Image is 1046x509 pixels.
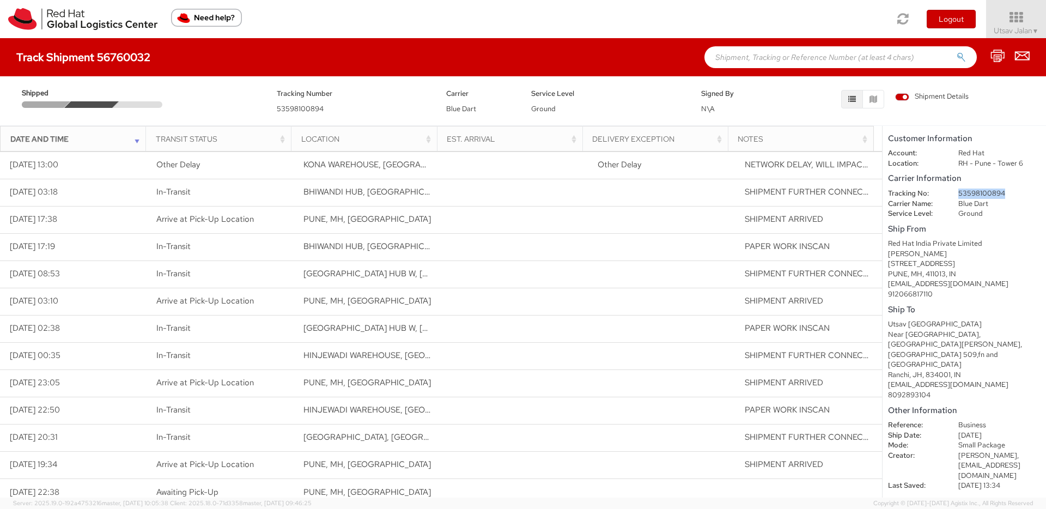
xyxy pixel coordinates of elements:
[738,134,870,144] div: Notes
[303,323,591,334] span: VADGAON GROUND HUB W, KONDHWA, MAHARASHTRA
[446,90,515,98] h5: Carrier
[277,90,430,98] h5: Tracking Number
[888,380,1041,390] div: [EMAIL_ADDRESS][DOMAIN_NAME]
[303,459,431,470] span: PUNE, MH, IN
[303,377,431,388] span: PUNE, MH, IN
[958,451,1019,460] span: [PERSON_NAME],
[156,241,191,252] span: In-Transit
[156,487,218,498] span: Awaiting Pick-Up
[701,90,770,98] h5: Signed By
[745,350,879,361] span: SHIPMENT FURTHER CONNECTED
[303,268,591,279] span: VADGAON GROUND HUB W, KONDHWA, MAHARASHTRA
[745,377,823,388] span: SHIPMENT ARRIVED
[888,305,1041,314] h5: Ship To
[704,46,977,68] input: Shipment, Tracking or Reference Number (at least 4 chars)
[531,90,685,98] h5: Service Level
[888,370,1041,380] div: Ranchi, JH, 834001, IN
[156,186,191,197] span: In-Transit
[888,239,1041,259] div: Red Hat India Private Limited [PERSON_NAME]
[531,104,556,113] span: Ground
[303,241,538,252] span: BHIWANDI HUB, BHIWANDI, MAHARASHTRA
[888,134,1041,143] h5: Customer Information
[171,9,242,27] button: Need help?
[170,499,312,507] span: Client: 2025.18.0-71d3358
[156,268,191,279] span: In-Transit
[447,134,579,144] div: Est. Arrival
[303,432,562,443] span: MAGARPATTA CITY PUD, PUNE, MAHARASHTRA
[873,499,1033,508] span: Copyright © [DATE]-[DATE] Agistix Inc., All Rights Reserved
[243,499,312,507] span: master, [DATE] 09:46:25
[701,104,715,113] span: N\A
[303,487,431,498] span: PUNE, MH, IN
[880,481,950,491] dt: Last Saved:
[745,214,823,225] span: SHIPMENT ARRIVED
[277,104,324,113] span: 53598100894
[598,159,641,170] span: Other Delay
[888,225,1041,234] h5: Ship From
[1032,27,1039,35] span: ▼
[156,404,191,415] span: In-Transit
[895,92,969,102] span: Shipment Details
[156,432,191,443] span: In-Transit
[13,499,168,507] span: Server: 2025.19.0-192a4753216
[156,377,254,388] span: Arrive at Pick-Up Location
[303,350,576,361] span: HINJEWADI WAREHOUSE, KONDHWA, MAHARASHTRA
[303,186,538,197] span: BHIWANDI HUB, BHIWANDI, MAHARASHTRA
[303,159,554,170] span: KONA WAREHOUSE, BISHNUPUR, WEST BENGAL
[592,134,725,144] div: Delivery Exception
[888,269,1041,280] div: PUNE, MH, 411013, IN
[301,134,434,144] div: Location
[895,92,969,104] label: Shipment Details
[156,323,191,334] span: In-Transit
[303,404,576,415] span: HINJEWADI WAREHOUSE, KONDHWA, MAHARASHTRA
[156,159,200,170] span: Other Delay
[888,319,1041,330] div: Utsav [GEOGRAPHIC_DATA]
[303,295,431,306] span: PUNE, MH, IN
[927,10,976,28] button: Logout
[156,459,254,470] span: Arrive at Pick-Up Location
[156,214,254,225] span: Arrive at Pick-Up Location
[888,259,1041,269] div: [STREET_ADDRESS]
[745,268,879,279] span: SHIPMENT FURTHER CONNECTED
[888,289,1041,300] div: 912066817110
[880,148,950,159] dt: Account:
[745,159,909,170] span: NETWORK DELAY, WILL IMPACT DELIVERY
[888,174,1041,183] h5: Carrier Information
[745,459,823,470] span: SHIPMENT ARRIVED
[22,88,69,99] span: Shipped
[745,432,879,443] span: SHIPMENT FURTHER CONNECTED
[880,420,950,431] dt: Reference:
[16,51,150,63] h4: Track Shipment 56760032
[880,451,950,461] dt: Creator:
[303,214,431,225] span: PUNE, MH, IN
[888,330,1041,370] div: Near [GEOGRAPHIC_DATA],[GEOGRAPHIC_DATA][PERSON_NAME],[GEOGRAPHIC_DATA] 509,fn and [GEOGRAPHIC_DATA]
[888,279,1041,289] div: [EMAIL_ADDRESS][DOMAIN_NAME]
[446,104,476,113] span: Blue Dart
[880,431,950,441] dt: Ship Date:
[745,295,823,306] span: SHIPMENT ARRIVED
[156,295,254,306] span: Arrive at Pick-Up Location
[745,404,830,415] span: PAPER WORK INSCAN
[880,199,950,209] dt: Carrier Name:
[102,499,168,507] span: master, [DATE] 10:05:38
[10,134,143,144] div: Date and Time
[745,186,879,197] span: SHIPMENT FURTHER CONNECTED
[8,8,157,30] img: rh-logistics-00dfa346123c4ec078e1.svg
[880,189,950,199] dt: Tracking No:
[745,241,830,252] span: PAPER WORK INSCAN
[888,390,1041,401] div: 8092893104
[888,406,1041,415] h5: Other Information
[880,159,950,169] dt: Location:
[880,209,950,219] dt: Service Level:
[156,134,288,144] div: Transit Status
[880,440,950,451] dt: Mode:
[994,26,1039,35] span: Utsav Jalan
[156,350,191,361] span: In-Transit
[745,323,830,334] span: PAPER WORK INSCAN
